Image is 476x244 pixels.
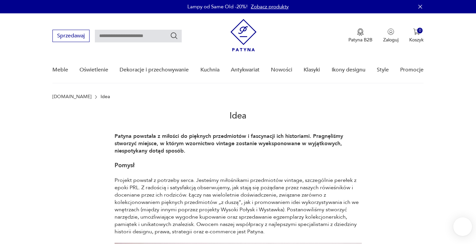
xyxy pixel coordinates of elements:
img: Ikona medalu [357,28,364,36]
button: 0Koszyk [409,28,424,43]
button: Sprzedawaj [52,30,90,42]
a: [DOMAIN_NAME] [52,94,92,99]
p: Koszyk [409,37,424,43]
a: Kuchnia [200,57,219,83]
a: Ikona medaluPatyna B2B [348,28,372,43]
strong: Patyna powstała z miłości do pięknych przedmiotów i fascynacji ich historiami. Pragnęliśmy stworz... [115,133,345,155]
a: Dekoracje i przechowywanie [120,57,189,83]
button: Szukaj [170,32,178,40]
strong: Pomysł [115,161,135,170]
p: Projekt powstał z potrzeby serca. Jesteśmy miłośnikami przedmiotów vintage, szczególnie perełek z... [115,177,362,235]
p: Patyna B2B [348,37,372,43]
a: Meble [52,57,68,83]
button: Zaloguj [383,28,399,43]
p: Idea [101,94,110,99]
a: Oświetlenie [80,57,108,83]
a: Antykwariat [231,57,260,83]
a: Sprzedawaj [52,34,90,39]
p: Zaloguj [383,37,399,43]
img: Ikonka użytkownika [387,28,394,35]
a: Zobacz produkty [251,3,289,10]
h2: Idea [52,99,424,133]
a: Style [377,57,389,83]
img: Patyna - sklep z meblami i dekoracjami vintage [230,19,257,51]
button: Patyna B2B [348,28,372,43]
a: Ikony designu [332,57,365,83]
p: Lampy od Same Old -20%! [187,3,248,10]
a: Nowości [271,57,292,83]
iframe: Smartsupp widget button [453,217,472,236]
a: Klasyki [304,57,320,83]
div: 0 [417,28,423,33]
img: Ikona koszyka [413,28,420,35]
a: Promocje [400,57,424,83]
